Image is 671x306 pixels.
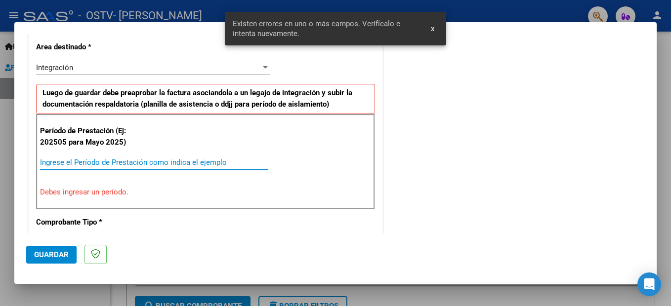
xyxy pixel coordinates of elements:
span: Existen errores en uno o más campos. Verifícalo e intenta nuevamente. [233,19,419,38]
div: Open Intercom Messenger [637,272,661,296]
button: Guardar [26,246,77,264]
span: Integración [36,63,73,72]
p: Debes ingresar un período. [40,187,371,198]
p: Comprobante Tipo * [36,217,138,228]
p: Período de Prestación (Ej: 202505 para Mayo 2025) [40,125,139,148]
strong: Luego de guardar debe preaprobar la factura asociandola a un legajo de integración y subir la doc... [42,88,352,109]
p: Area destinado * [36,41,138,53]
span: x [431,24,434,33]
span: Guardar [34,250,69,259]
button: x [423,20,442,38]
